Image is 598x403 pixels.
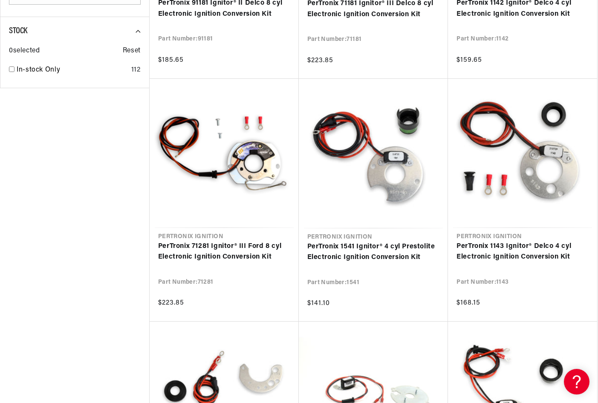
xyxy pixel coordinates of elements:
span: Stock [9,27,27,35]
div: 112 [131,65,141,76]
span: Reset [123,46,141,57]
a: PerTronix 71281 Ignitor® III Ford 8 cyl Electronic Ignition Conversion Kit [158,241,290,263]
a: In-stock Only [17,65,128,76]
a: PerTronix 1143 Ignitor® Delco 4 cyl Electronic Ignition Conversion Kit [456,241,589,263]
a: PerTronix 1541 Ignitor® 4 cyl Prestolite Electronic Ignition Conversion Kit [307,242,440,263]
span: 0 selected [9,46,40,57]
